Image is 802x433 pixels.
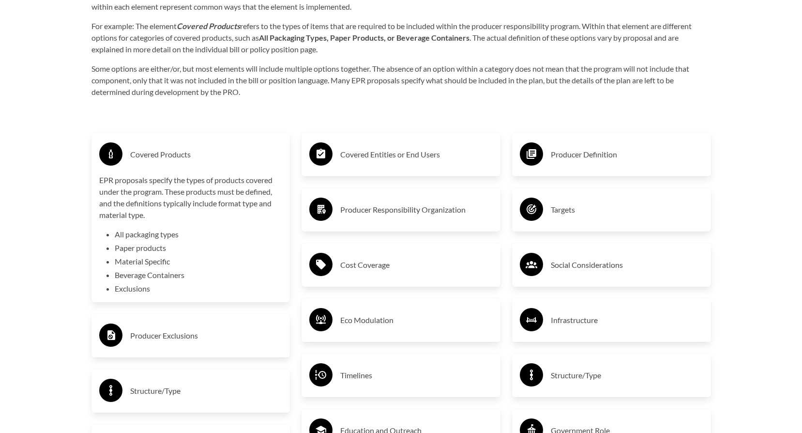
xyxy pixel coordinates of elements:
[99,174,283,221] p: EPR proposals specify the types of products covered under the program. These products must be def...
[340,312,493,328] h3: Eco Modulation
[115,256,283,267] li: Material Specific
[340,257,493,273] h3: Cost Coverage
[259,33,469,42] strong: All Packaging Types, Paper Products, or Beverage Containers
[551,257,703,273] h3: Social Considerations
[340,202,493,217] h3: Producer Responsibility Organization
[115,269,283,281] li: Beverage Containers
[130,383,283,399] h3: Structure/Type
[551,202,703,217] h3: Targets
[130,147,283,162] h3: Covered Products
[551,312,703,328] h3: Infrastructure
[551,147,703,162] h3: Producer Definition
[115,242,283,254] li: Paper products
[130,328,283,343] h3: Producer Exclusions
[115,283,283,294] li: Exclusions
[91,20,711,55] p: For example: The element refers to the types of items that are required to be included within the...
[340,147,493,162] h3: Covered Entities or End Users
[340,368,493,383] h3: Timelines
[177,21,240,31] strong: Covered Products
[551,368,703,383] h3: Structure/Type
[91,63,711,98] p: Some options are either/or, but most elements will include multiple options together. The absence...
[115,229,283,240] li: All packaging types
